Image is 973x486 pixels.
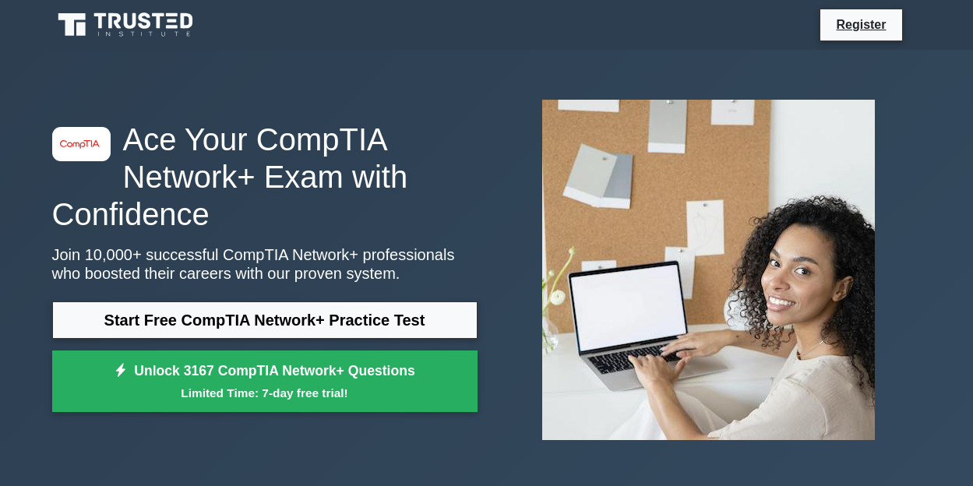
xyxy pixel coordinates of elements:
[72,384,458,402] small: Limited Time: 7-day free trial!
[52,121,478,233] h1: Ace Your CompTIA Network+ Exam with Confidence
[52,245,478,283] p: Join 10,000+ successful CompTIA Network+ professionals who boosted their careers with our proven ...
[52,301,478,339] a: Start Free CompTIA Network+ Practice Test
[827,15,895,34] a: Register
[52,350,478,413] a: Unlock 3167 CompTIA Network+ QuestionsLimited Time: 7-day free trial!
